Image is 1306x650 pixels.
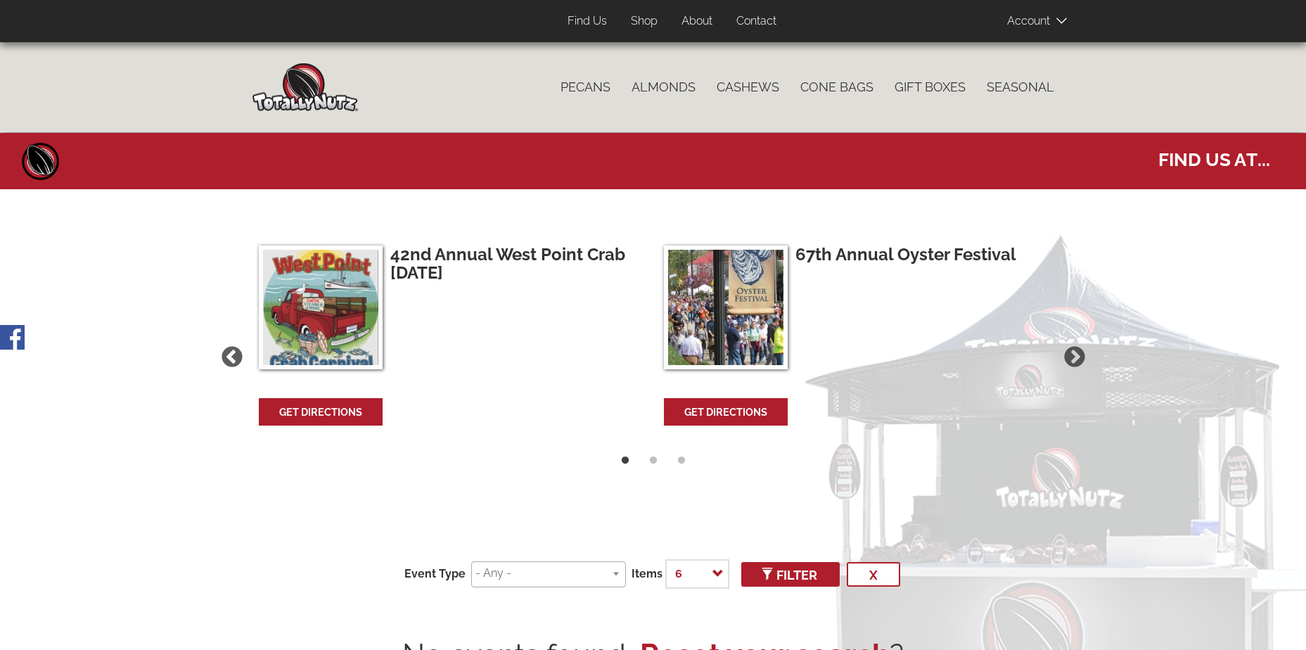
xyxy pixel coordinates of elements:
button: 2 of 3 [643,454,664,475]
a: Contact [726,8,787,35]
h3: 42nd Annual West Point Crab [DATE] [390,246,629,283]
button: Filter [741,562,840,587]
span: Filter [764,568,817,582]
button: 3 of 3 [671,454,692,475]
a: Home [20,140,62,182]
a: Gift Boxes [884,72,976,102]
a: Almonds [621,72,706,102]
a: West Point Crab Carnival poster containing a cartoon styled image of a red pickup truck. A tradit... [259,246,634,376]
a: Seasonal [976,72,1065,102]
a: A crowd of people attending the Urbanna Oyster Festival 67th Annual Oyster Festival [664,246,1039,376]
span: Find us at... [1158,142,1270,172]
a: Pecans [550,72,621,102]
button: x [847,562,900,587]
a: Get Directions [260,400,381,424]
button: Next [1060,343,1089,372]
a: Shop [620,8,668,35]
input: - Any - [475,566,617,582]
img: A crowd of people attending the Urbanna Oyster Festival [664,246,788,369]
label: Event Type [404,566,466,582]
a: Cone Bags [790,72,884,102]
a: Find Us [557,8,617,35]
img: Home [252,63,358,111]
h3: 67th Annual Oyster Festival [795,246,1035,264]
button: Previous [217,343,247,372]
img: West Point Crab Carnival poster containing a cartoon styled image of a red pickup truck. A tradit... [259,246,383,369]
label: Items [632,566,662,582]
a: Cashews [706,72,790,102]
a: About [671,8,723,35]
a: Get Directions [665,400,786,424]
button: 1 of 3 [615,454,636,475]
